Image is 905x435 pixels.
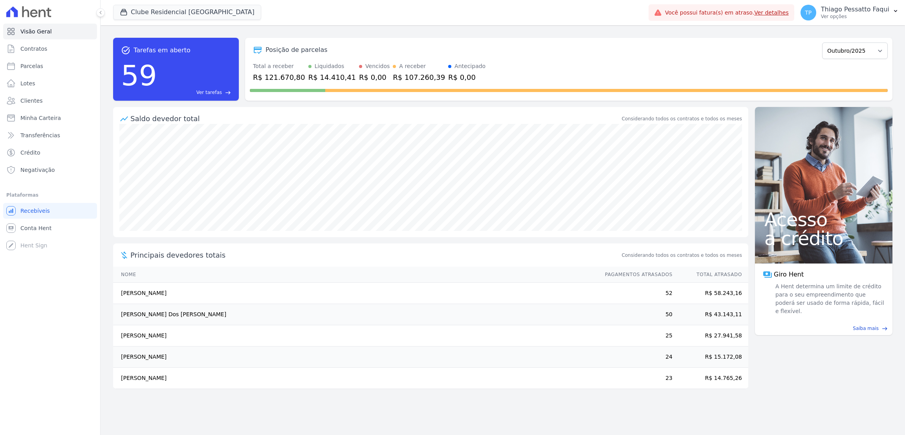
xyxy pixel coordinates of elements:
[3,127,97,143] a: Transferências
[399,62,426,70] div: A receber
[673,347,748,368] td: R$ 15.172,08
[20,166,55,174] span: Negativação
[113,267,597,283] th: Nome
[673,368,748,389] td: R$ 14.765,26
[20,79,35,87] span: Lotes
[121,55,157,96] div: 59
[3,93,97,109] a: Clientes
[20,28,52,35] span: Visão Geral
[266,45,328,55] div: Posição de parcelas
[673,283,748,304] td: R$ 58.243,16
[597,325,673,347] td: 25
[113,347,597,368] td: [PERSON_NAME]
[597,347,673,368] td: 24
[253,62,305,70] div: Total a receber
[113,5,261,20] button: Clube Residencial [GEOGRAPHIC_DATA]
[821,6,889,13] p: Thiago Pessatto Faqui
[597,368,673,389] td: 23
[448,72,485,83] div: R$ 0,00
[673,325,748,347] td: R$ 27.941,58
[359,72,390,83] div: R$ 0,00
[365,62,390,70] div: Vencidos
[225,90,231,96] span: east
[134,46,191,55] span: Tarefas em aberto
[454,62,485,70] div: Antecipado
[113,325,597,347] td: [PERSON_NAME]
[673,304,748,325] td: R$ 43.143,11
[20,97,42,105] span: Clientes
[665,9,789,17] span: Você possui fatura(s) em atraso.
[315,62,344,70] div: Liquidados
[764,210,883,229] span: Acesso
[3,110,97,126] a: Minha Carteira
[20,131,60,139] span: Transferências
[622,115,742,122] div: Considerando todos os contratos e todos os meses
[20,149,40,157] span: Crédito
[130,113,620,124] div: Saldo devedor total
[20,62,43,70] span: Parcelas
[3,220,97,236] a: Conta Hent
[20,114,61,122] span: Minha Carteira
[196,89,222,96] span: Ver tarefas
[253,72,305,83] div: R$ 121.670,80
[821,13,889,20] p: Ver opções
[121,46,130,55] span: task_alt
[764,229,883,248] span: a crédito
[393,72,445,83] div: R$ 107.260,39
[3,203,97,219] a: Recebíveis
[6,190,94,200] div: Plataformas
[597,283,673,304] td: 52
[3,24,97,39] a: Visão Geral
[805,10,812,15] span: TP
[774,282,885,315] span: A Hent determina um limite de crédito para o seu empreendimento que poderá ser usado de forma ráp...
[760,325,888,332] a: Saiba mais east
[3,41,97,57] a: Contratos
[20,207,50,215] span: Recebíveis
[3,162,97,178] a: Negativação
[673,267,748,283] th: Total Atrasado
[853,325,879,332] span: Saiba mais
[774,270,804,279] span: Giro Hent
[794,2,905,24] button: TP Thiago Pessatto Faqui Ver opções
[597,267,673,283] th: Pagamentos Atrasados
[20,45,47,53] span: Contratos
[160,89,231,96] a: Ver tarefas east
[597,304,673,325] td: 50
[622,252,742,259] span: Considerando todos os contratos e todos os meses
[113,283,597,304] td: [PERSON_NAME]
[20,224,51,232] span: Conta Hent
[308,72,356,83] div: R$ 14.410,41
[113,304,597,325] td: [PERSON_NAME] Dos [PERSON_NAME]
[754,9,789,16] a: Ver detalhes
[3,76,97,91] a: Lotes
[113,368,597,389] td: [PERSON_NAME]
[3,145,97,160] a: Crédito
[3,58,97,74] a: Parcelas
[130,250,620,260] span: Principais devedores totais
[882,326,888,332] span: east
